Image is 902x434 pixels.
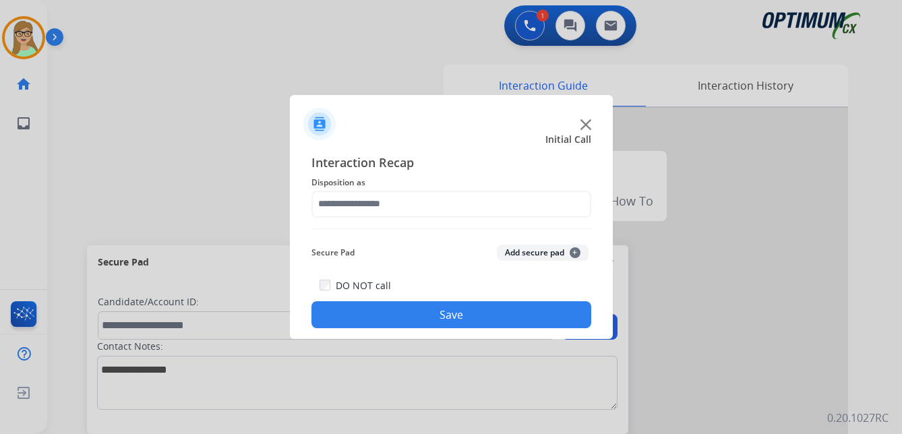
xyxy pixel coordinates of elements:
span: + [570,247,580,258]
button: Save [311,301,591,328]
button: Add secure pad+ [497,245,589,261]
img: contact-recap-line.svg [311,228,591,229]
img: contactIcon [303,108,336,140]
p: 0.20.1027RC [827,410,889,426]
label: DO NOT call [336,279,391,292]
span: Secure Pad [311,245,355,261]
span: Initial Call [545,133,591,146]
span: Interaction Recap [311,153,591,175]
span: Disposition as [311,175,591,191]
